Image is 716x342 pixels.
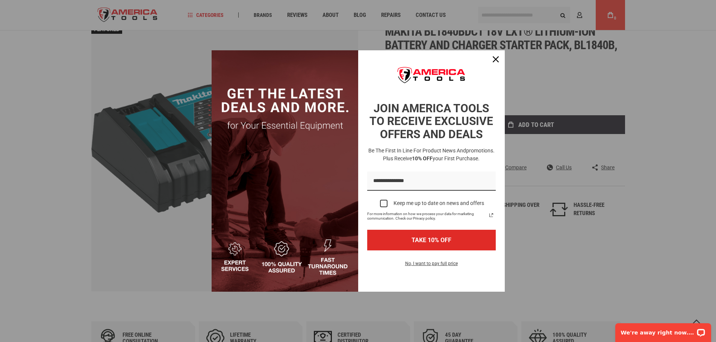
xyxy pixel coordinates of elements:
[367,212,487,221] span: For more information on how we process your data for marketing communication. Check our Privacy p...
[399,259,464,272] button: No, I want to pay full price
[367,230,496,250] button: TAKE 10% OFF
[487,211,496,220] svg: link icon
[367,172,496,191] input: Email field
[493,56,499,62] svg: close icon
[487,211,496,220] a: Read our Privacy Policy
[369,102,493,141] strong: JOIN AMERICA TOOLS TO RECEIVE EXCLUSIVE OFFERS AND DEALS
[610,318,716,342] iframe: LiveChat chat widget
[366,147,497,163] h3: Be the first in line for product news and
[487,50,505,68] button: Close
[412,155,433,161] strong: 10% OFF
[394,200,484,206] div: Keep me up to date on news and offers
